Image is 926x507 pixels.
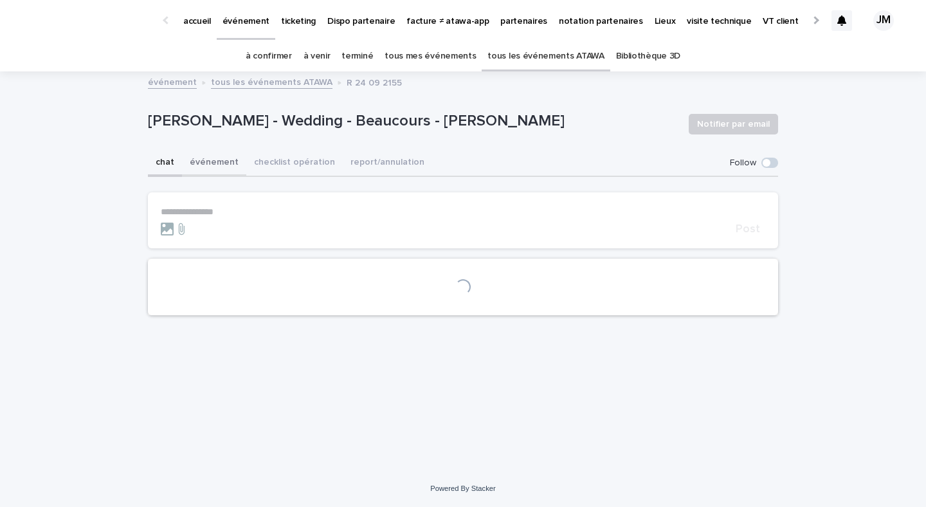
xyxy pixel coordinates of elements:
[182,150,246,177] button: événement
[736,223,760,235] span: Post
[343,150,432,177] button: report/annulation
[246,41,292,71] a: à confirmer
[26,8,150,33] img: Ls34BcGeRexTGTNfXpUC
[731,223,765,235] button: Post
[148,112,678,131] p: [PERSON_NAME] - Wedding - Beaucours - [PERSON_NAME]
[487,41,604,71] a: tous les événements ATAWA
[697,118,770,131] span: Notifier par email
[347,75,402,89] p: R 24 09 2155
[211,74,332,89] a: tous les événements ATAWA
[148,74,197,89] a: événement
[430,484,495,492] a: Powered By Stacker
[341,41,373,71] a: terminé
[304,41,331,71] a: à venir
[873,10,894,31] div: JM
[730,158,756,169] p: Follow
[616,41,680,71] a: Bibliothèque 3D
[246,150,343,177] button: checklist opération
[689,114,778,134] button: Notifier par email
[148,150,182,177] button: chat
[385,41,476,71] a: tous mes événements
